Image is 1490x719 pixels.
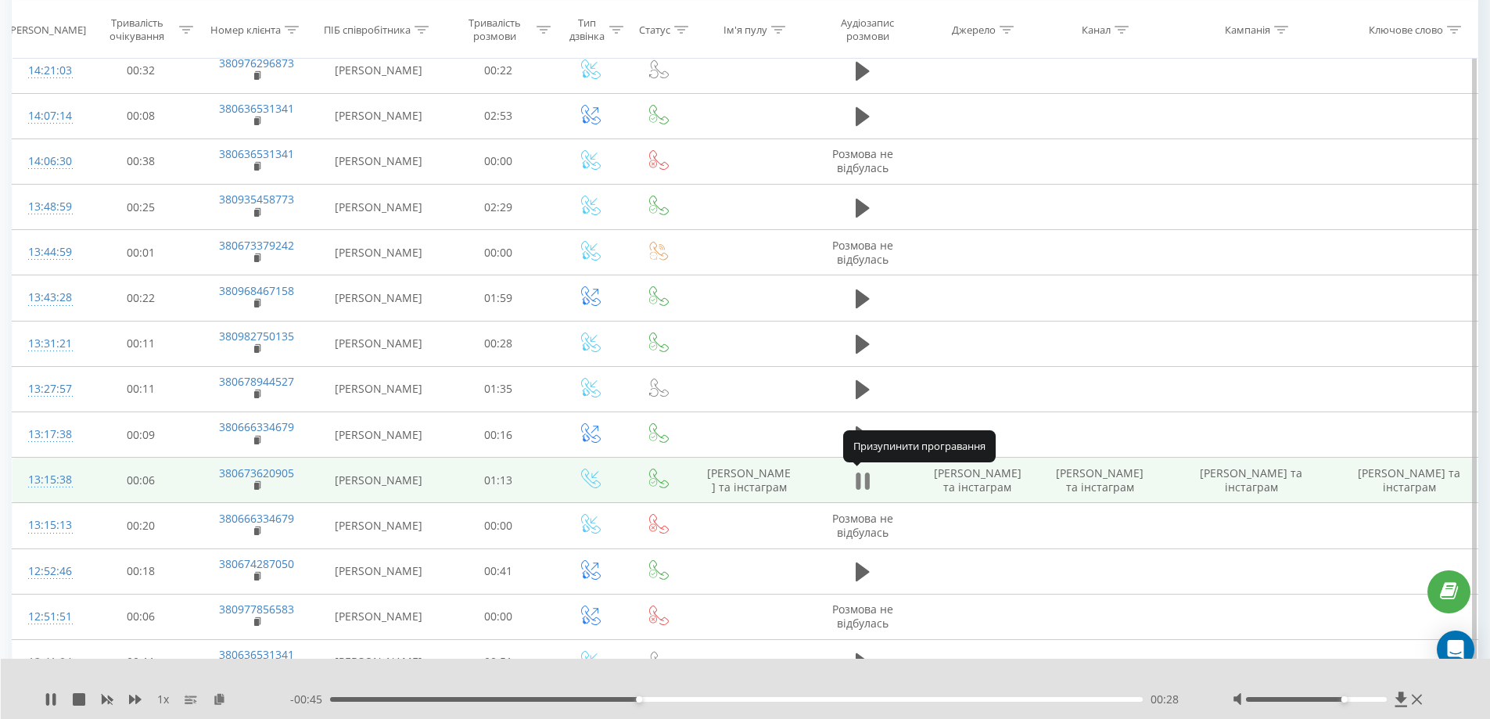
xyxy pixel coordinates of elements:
[28,647,69,678] div: 12:41:04
[442,548,555,594] td: 00:41
[84,639,198,685] td: 00:11
[157,692,169,707] span: 1 x
[219,374,294,389] a: 380678944527
[456,16,533,43] div: Тривалість розмови
[324,23,411,36] div: ПІБ співробітника
[691,458,808,503] td: [PERSON_NAME] та інстаграм
[832,511,893,540] span: Розмова не відбулась
[315,138,442,184] td: [PERSON_NAME]
[1437,631,1474,668] div: Open Intercom Messenger
[917,458,1039,503] td: [PERSON_NAME] та інстаграм
[315,639,442,685] td: [PERSON_NAME]
[315,548,442,594] td: [PERSON_NAME]
[315,594,442,639] td: [PERSON_NAME]
[843,430,996,462] div: Призупинити програвання
[28,556,69,587] div: 12:52:46
[84,275,198,321] td: 00:22
[442,503,555,548] td: 00:00
[84,321,198,366] td: 00:11
[84,185,198,230] td: 00:25
[28,101,69,131] div: 14:07:14
[28,146,69,177] div: 14:06:30
[290,692,330,707] span: - 00:45
[219,511,294,526] a: 380666334679
[84,458,198,503] td: 00:06
[442,458,555,503] td: 01:13
[28,465,69,495] div: 13:15:38
[442,93,555,138] td: 02:53
[28,329,69,359] div: 13:31:21
[28,192,69,222] div: 13:48:59
[442,48,555,93] td: 00:22
[28,237,69,268] div: 13:44:59
[832,602,893,631] span: Розмова не відбулась
[28,510,69,541] div: 13:15:13
[1341,696,1348,703] div: Accessibility label
[442,138,555,184] td: 00:00
[28,56,69,86] div: 14:21:03
[219,101,294,116] a: 380636531341
[822,16,913,43] div: Аудіозапис розмови
[84,503,198,548] td: 00:20
[315,503,442,548] td: [PERSON_NAME]
[219,283,294,298] a: 380968467158
[315,48,442,93] td: [PERSON_NAME]
[1369,23,1443,36] div: Ключове слово
[28,374,69,404] div: 13:27:57
[84,230,198,275] td: 00:01
[1151,692,1179,707] span: 00:28
[442,594,555,639] td: 00:00
[219,602,294,617] a: 380977856583
[832,238,893,267] span: Розмова не відбулась
[442,639,555,685] td: 00:51
[7,23,86,36] div: [PERSON_NAME]
[219,238,294,253] a: 380673379242
[1082,23,1111,36] div: Канал
[219,419,294,434] a: 380666334679
[639,23,670,36] div: Статус
[952,23,996,36] div: Джерело
[84,548,198,594] td: 00:18
[569,16,605,43] div: Тип дзвінка
[315,185,442,230] td: [PERSON_NAME]
[219,329,294,343] a: 380982750135
[84,138,198,184] td: 00:38
[832,146,893,175] span: Розмова не відбулась
[219,146,294,161] a: 380636531341
[84,412,198,458] td: 00:09
[28,419,69,450] div: 13:17:38
[219,647,294,662] a: 380636531341
[442,366,555,412] td: 01:35
[315,321,442,366] td: [PERSON_NAME]
[84,93,198,138] td: 00:08
[84,594,198,639] td: 00:06
[1341,458,1477,503] td: [PERSON_NAME] та інстаграм
[315,275,442,321] td: [PERSON_NAME]
[442,185,555,230] td: 02:29
[210,23,281,36] div: Номер клієнта
[219,556,294,571] a: 380674287050
[636,696,642,703] div: Accessibility label
[84,366,198,412] td: 00:11
[442,275,555,321] td: 01:59
[84,48,198,93] td: 00:32
[99,16,176,43] div: Тривалість очікування
[315,458,442,503] td: [PERSON_NAME]
[28,282,69,313] div: 13:43:28
[315,412,442,458] td: [PERSON_NAME]
[315,230,442,275] td: [PERSON_NAME]
[442,230,555,275] td: 00:00
[442,321,555,366] td: 00:28
[28,602,69,632] div: 12:51:51
[1225,23,1270,36] div: Кампанія
[723,23,767,36] div: Ім'я пулу
[219,56,294,70] a: 380976296873
[219,466,294,480] a: 380673620905
[442,412,555,458] td: 00:16
[315,93,442,138] td: [PERSON_NAME]
[219,192,294,207] a: 380935458773
[315,366,442,412] td: [PERSON_NAME]
[1161,458,1341,503] td: [PERSON_NAME] та інстаграм
[1039,458,1161,503] td: [PERSON_NAME] та інстаграм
